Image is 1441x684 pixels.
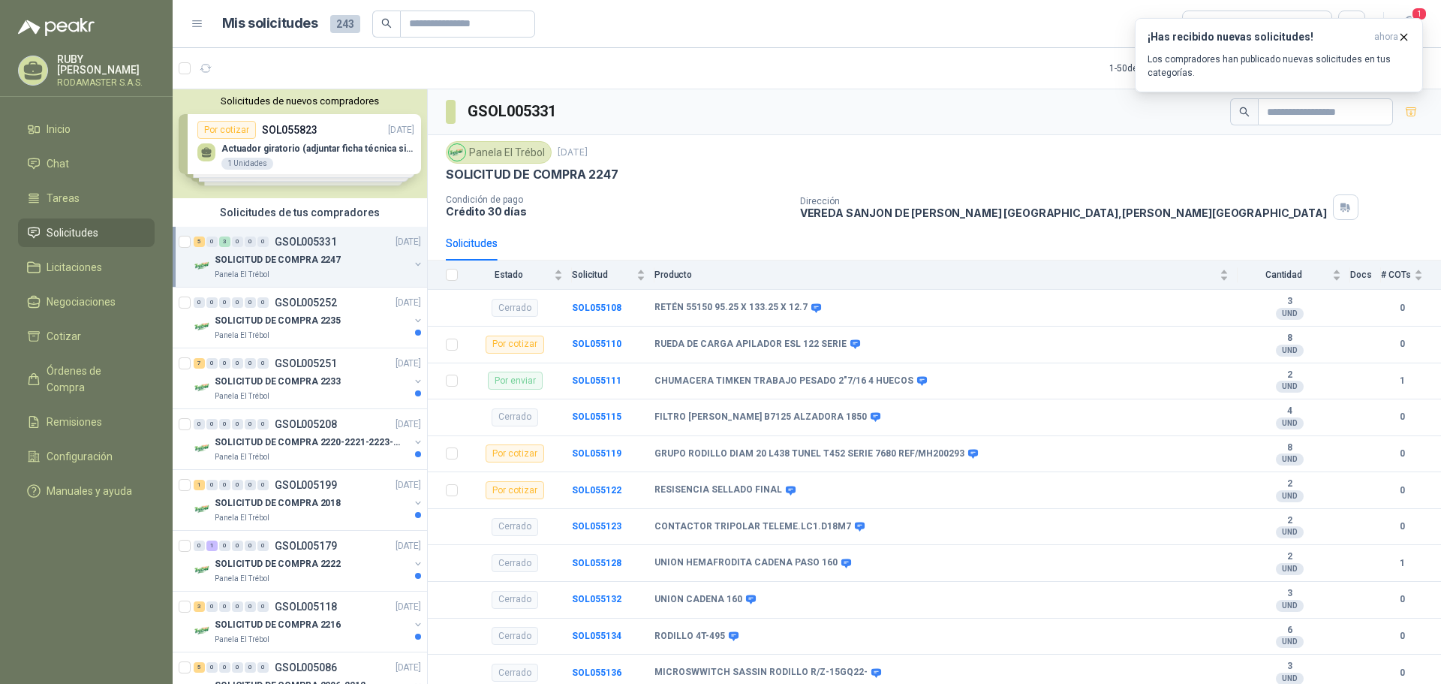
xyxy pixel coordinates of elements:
a: Manuales y ayuda [18,477,155,505]
a: Remisiones [18,408,155,436]
span: 1 [1411,7,1427,21]
div: 1 [194,480,205,490]
div: 0 [206,358,218,369]
span: 243 [330,15,360,33]
b: 0 [1381,410,1423,424]
a: 0 0 0 0 0 0 GSOL005252[DATE] Company LogoSOLICITUD DE COMPRA 2235Panela El Trébol [194,294,424,342]
p: RUBY [PERSON_NAME] [57,54,155,75]
b: SOL055134 [572,631,621,641]
img: Company Logo [194,378,212,396]
h3: GSOL005331 [468,100,558,123]
div: 0 [257,297,269,308]
h3: ¡Has recibido nuevas solicitudes! [1148,31,1368,44]
span: search [1239,107,1250,117]
div: 0 [257,419,269,429]
img: Company Logo [194,561,212,579]
div: Panela El Trébol [446,141,552,164]
div: UND [1276,381,1304,393]
p: [DATE] [396,357,421,371]
h1: Mis solicitudes [222,13,318,35]
b: 4 [1238,405,1341,417]
p: [DATE] [396,235,421,249]
th: Estado [467,261,572,290]
div: Por cotizar [486,444,544,463]
b: 0 [1381,592,1423,607]
div: UND [1276,345,1304,357]
div: Solicitudes de tus compradores [173,198,427,227]
div: 0 [219,297,230,308]
span: Configuración [47,448,113,465]
span: Licitaciones [47,259,102,276]
p: Panela El Trébol [215,573,269,585]
b: SOL055111 [572,375,621,386]
a: Chat [18,149,155,178]
div: 0 [206,480,218,490]
span: Remisiones [47,414,102,430]
div: Cerrado [492,299,538,317]
a: 1 0 0 0 0 0 GSOL005199[DATE] Company LogoSOLICITUD DE COMPRA 2018Panela El Trébol [194,476,424,524]
div: 0 [232,419,243,429]
th: Solicitud [572,261,654,290]
div: Por cotizar [486,336,544,354]
b: 0 [1381,484,1423,498]
img: Company Logo [194,622,212,640]
div: UND [1276,600,1304,612]
p: SOLICITUD DE COMPRA 2222 [215,557,341,571]
span: Solicitudes [47,224,98,241]
a: 0 0 0 0 0 0 GSOL005208[DATE] Company LogoSOLICITUD DE COMPRA 2220-2221-2223-2224Panela El Trébol [194,415,424,463]
p: GSOL005199 [275,480,337,490]
b: 2 [1238,551,1341,563]
span: Tareas [47,190,80,206]
div: 0 [257,662,269,673]
div: 0 [245,419,256,429]
div: 0 [245,358,256,369]
b: 0 [1381,301,1423,315]
div: UND [1276,490,1304,502]
p: Panela El Trébol [215,451,269,463]
div: Cerrado [492,408,538,426]
b: SOL055108 [572,303,621,313]
div: UND [1276,453,1304,466]
b: SOL055110 [572,339,621,349]
div: 5 [194,237,205,247]
div: Solicitudes [446,235,498,252]
div: 0 [219,601,230,612]
p: GSOL005118 [275,601,337,612]
div: 0 [232,480,243,490]
span: Órdenes de Compra [47,363,140,396]
img: Logo peakr [18,18,95,36]
button: 1 [1396,11,1423,38]
div: 0 [194,419,205,429]
div: UND [1276,563,1304,575]
div: 0 [245,662,256,673]
a: 7 0 0 0 0 0 GSOL005251[DATE] Company LogoSOLICITUD DE COMPRA 2233Panela El Trébol [194,354,424,402]
div: UND [1276,308,1304,320]
b: RODILLO 4T-495 [654,631,725,643]
b: 0 [1381,337,1423,351]
a: Inicio [18,115,155,143]
span: # COTs [1381,270,1411,280]
p: [DATE] [396,539,421,553]
b: 0 [1381,520,1423,534]
b: CONTACTOR TRIPOLAR TELEME.LC1.D18M7 [654,521,851,533]
div: UND [1276,417,1304,429]
div: 0 [219,358,230,369]
p: Dirección [800,196,1327,206]
div: 0 [206,297,218,308]
b: FILTRO [PERSON_NAME] B7125 ALZADORA 1850 [654,411,867,423]
div: 0 [245,541,256,551]
a: SOL055123 [572,521,621,532]
div: 7 [194,358,205,369]
th: # COTs [1381,261,1441,290]
div: Cerrado [492,627,538,645]
p: Condición de pago [446,194,788,205]
b: 1 [1381,556,1423,571]
b: RESISENCIA SELLADO FINAL [654,484,782,496]
div: 0 [219,662,230,673]
div: 0 [232,237,243,247]
div: 0 [206,419,218,429]
div: 5 [194,662,205,673]
div: 0 [257,237,269,247]
div: 0 [219,419,230,429]
div: Cerrado [492,554,538,572]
